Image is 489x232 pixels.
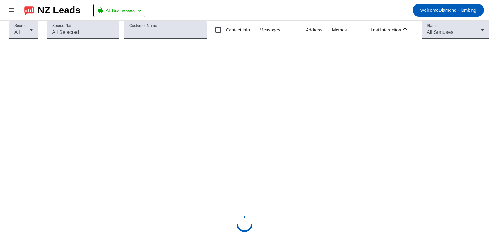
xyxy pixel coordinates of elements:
mat-label: Status [427,24,437,28]
th: Memos [332,21,371,39]
div: NZ Leads [38,6,81,15]
button: WelcomeDiamond Plumbing [413,4,484,17]
input: All Selected [52,29,114,36]
span: Welcome [420,8,439,13]
label: Contact Info [224,27,250,33]
mat-icon: location_city [97,7,104,14]
div: Last Interaction [371,27,401,33]
mat-icon: menu [8,6,15,14]
img: logo [24,5,34,16]
button: All Businesses [93,4,145,17]
span: Diamond Plumbing [420,6,476,15]
mat-label: Customer Name [129,24,157,28]
mat-icon: chevron_left [136,7,144,14]
th: Address [306,21,332,39]
span: All Statuses [427,30,453,35]
th: Messages [259,21,306,39]
span: All [14,30,20,35]
mat-label: Source [14,24,26,28]
mat-label: Source Name [52,24,75,28]
span: All Businesses [106,6,135,15]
